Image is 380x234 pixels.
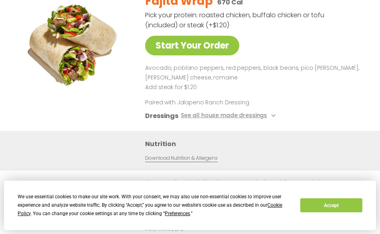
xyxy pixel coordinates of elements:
a: Start Your Order [145,36,239,55]
p: Avocado, poblano peppers, red peppers, black beans, pico [PERSON_NAME], [PERSON_NAME] cheese, rom... [145,63,361,83]
a: Download Nutrition & Allergens [145,155,217,163]
span: Preferences [165,211,190,216]
h3: Dressings [145,111,178,121]
h3: Nutrition [145,139,368,149]
strong: Dairy Friendly (DF) [145,227,183,232]
div: Cookie Consent Prompt [4,181,376,230]
p: We are not an allergen free facility and cannot guarantee the absence of allergens in our foods. [145,179,364,185]
button: Accept [300,198,362,212]
p: Paired with Jalapeno Ranch Dressing [145,99,293,107]
button: See all house made dressings [181,111,278,121]
div: We use essential cookies to make our site work. With your consent, we may also use non-essential ... [18,193,291,218]
p: Pick your protein: roasted chicken, buffalo chicken or tofu (included) or steak (+$1.20) [145,10,325,30]
p: Add steak for $1.20 [145,83,361,92]
div: Page 1 [145,63,361,92]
